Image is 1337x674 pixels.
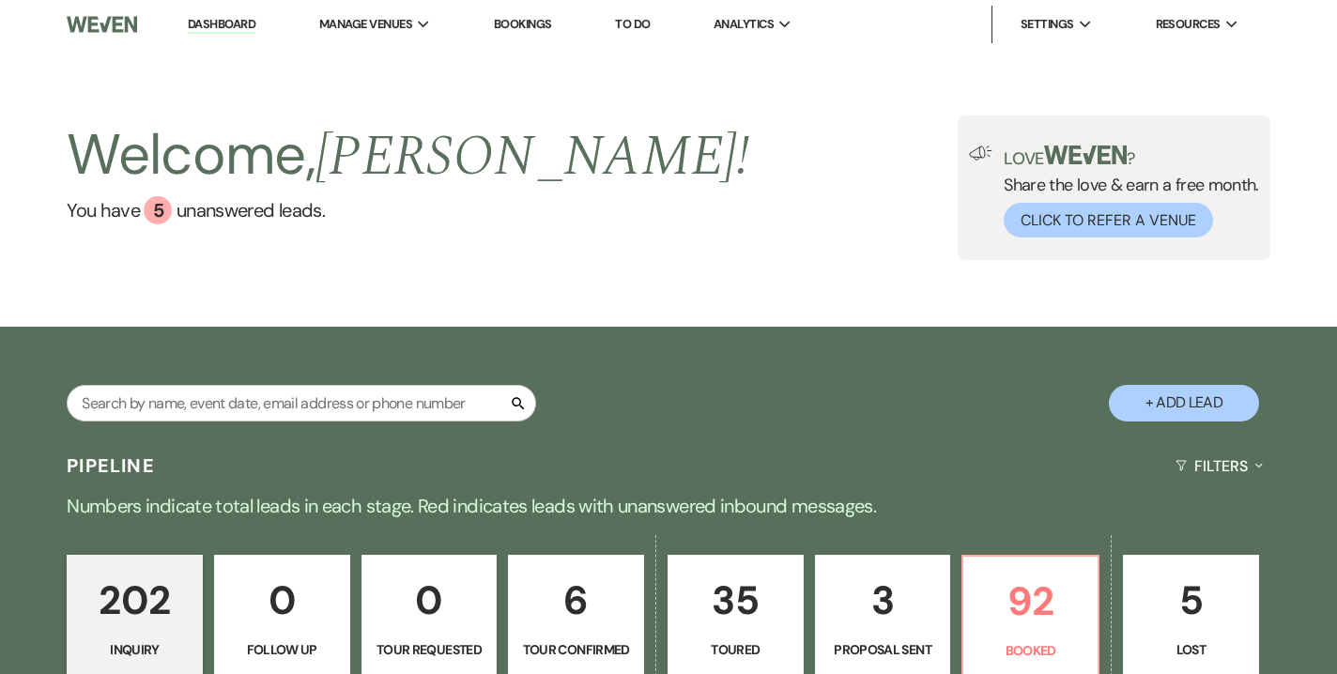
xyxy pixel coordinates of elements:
p: 35 [680,569,791,632]
button: + Add Lead [1109,385,1259,421]
p: Lost [1135,639,1247,660]
span: Resources [1156,15,1221,34]
p: Tour Requested [374,639,485,660]
p: Toured [680,639,791,660]
a: Bookings [494,16,552,32]
p: Love ? [1004,146,1259,167]
a: To Do [615,16,650,32]
div: Share the love & earn a free month. [992,146,1259,237]
p: Tour Confirmed [520,639,632,660]
span: Analytics [714,15,774,34]
a: You have 5 unanswered leads. [67,196,749,224]
p: 5 [1135,569,1247,632]
img: weven-logo-green.svg [1044,146,1128,164]
button: Filters [1168,441,1270,491]
p: 202 [79,569,191,632]
input: Search by name, event date, email address or phone number [67,385,536,421]
p: 6 [520,569,632,632]
h3: Pipeline [67,452,155,479]
p: Proposal Sent [827,639,939,660]
span: Manage Venues [319,15,412,34]
p: 0 [226,569,338,632]
p: 3 [827,569,939,632]
p: Booked [975,640,1086,661]
span: Settings [1021,15,1074,34]
img: loud-speaker-illustration.svg [969,146,992,161]
p: Inquiry [79,639,191,660]
div: 5 [144,196,172,224]
img: Weven Logo [67,5,137,44]
p: Follow Up [226,639,338,660]
a: Dashboard [188,16,255,34]
p: 0 [374,569,485,632]
h2: Welcome, [67,115,749,196]
span: [PERSON_NAME] ! [315,114,749,200]
p: 92 [975,570,1086,633]
button: Click to Refer a Venue [1004,203,1213,237]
